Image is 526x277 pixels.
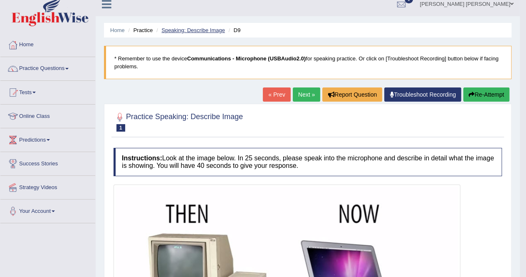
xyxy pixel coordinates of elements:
[114,111,243,132] h2: Practice Speaking: Describe Image
[104,46,511,79] blockquote: * Remember to use the device for speaking practice. Or click on [Troubleshoot Recording] button b...
[263,87,290,102] a: « Prev
[187,55,306,62] b: Communications - Microphone (USBAudio2.0)
[0,176,95,197] a: Strategy Videos
[161,27,225,33] a: Speaking: Describe Image
[0,81,95,102] a: Tests
[293,87,320,102] a: Next »
[110,27,125,33] a: Home
[0,33,95,54] a: Home
[114,148,502,176] h4: Look at the image below. In 25 seconds, please speak into the microphone and describe in detail w...
[126,26,153,34] li: Practice
[322,87,382,102] button: Report Question
[116,124,125,132] span: 1
[0,200,95,220] a: Your Account
[384,87,461,102] a: Troubleshoot Recording
[226,26,240,34] li: D9
[122,155,162,162] b: Instructions:
[0,105,95,125] a: Online Class
[0,152,95,173] a: Success Stories
[0,57,95,78] a: Practice Questions
[463,87,509,102] button: Re-Attempt
[0,128,95,149] a: Predictions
